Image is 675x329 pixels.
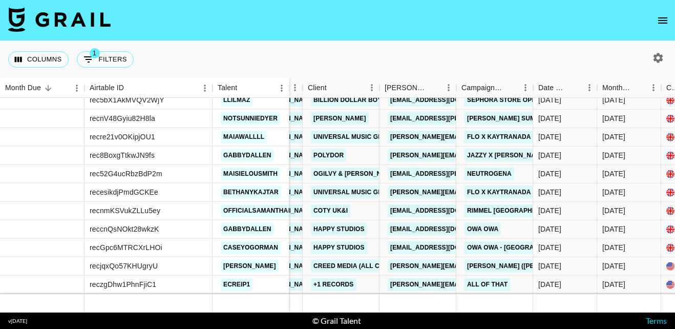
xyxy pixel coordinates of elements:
div: Jul '25 [602,224,625,234]
button: Menu [69,80,85,96]
button: Sort [567,80,582,95]
div: Jul '25 [602,279,625,290]
a: Universal Music Group [311,186,399,199]
div: Jul '25 [602,261,625,271]
img: Grail Talent [8,7,111,32]
div: Talent [218,78,237,98]
a: [PERSON_NAME] ([PERSON_NAME]) [465,260,581,273]
a: Creed Media (All Campaigns) [311,260,417,273]
a: [EMAIL_ADDRESS][PERSON_NAME][DOMAIN_NAME] [388,168,555,180]
a: officialsamanthalouise [221,204,314,217]
div: 17/12/2024 [538,169,561,179]
div: Manager [251,78,303,98]
a: COTY UK&I [311,204,350,217]
a: [PERSON_NAME][EMAIL_ADDRESS][DOMAIN_NAME] [388,186,555,199]
div: Month Due [5,78,41,98]
div: recnmKSVukZLLu5ey [90,205,160,216]
div: 25/06/2025 [538,150,561,160]
div: 16/07/2025 [538,279,561,290]
div: recesikdjPmdGCKEe [90,187,158,197]
div: recre21v0OKipjOU1 [90,132,155,142]
button: Sort [503,80,518,95]
span: 1 [90,48,100,58]
a: ecreip1 [221,278,252,291]
button: Sort [631,80,646,95]
button: Menu [441,80,456,95]
div: 24/06/2025 [538,187,561,197]
div: Date Created [538,78,567,98]
div: 16/07/2025 [538,242,561,253]
button: Show filters [77,51,134,68]
div: rec5bX1AkMVQV2WjY [90,95,164,105]
button: Menu [274,80,289,96]
div: recjqxQo57KHUgryU [90,261,158,271]
button: Menu [364,80,379,95]
button: Sort [124,81,138,95]
div: 30/06/2025 [538,95,561,105]
div: Airtable ID [85,78,213,98]
a: Neutrogena [465,168,514,180]
div: Date Created [533,78,597,98]
div: reczgDhw1PhnFjiC1 [90,279,156,290]
div: [PERSON_NAME] [385,78,427,98]
a: FLO x Kaytranada - MOVE [465,186,557,199]
div: 16/07/2025 [538,261,561,271]
a: All of that [465,278,510,291]
div: Campaign (Type) [461,78,503,98]
button: Select columns [8,51,69,68]
a: [PERSON_NAME] summer sale [465,112,570,125]
a: caseyogorman [221,241,281,254]
a: gabbydallen [221,149,274,162]
a: Sephora store opening [465,94,554,107]
a: llilmaz [221,94,252,107]
div: Jul '25 [602,242,625,253]
a: maisielousmith [221,168,280,180]
div: Jul '25 [602,187,625,197]
a: Billion Dollar Boy Ltd [311,94,398,107]
a: Ogilvy & [PERSON_NAME] Group (Holdings) Ltd [311,168,477,180]
a: [EMAIL_ADDRESS][DOMAIN_NAME] [388,241,502,254]
a: gabbydallen [221,223,274,236]
div: Jul '25 [602,113,625,124]
div: 30/06/2025 [538,113,561,124]
a: Owa Owa - [GEOGRAPHIC_DATA] [465,241,574,254]
button: Sort [41,81,55,95]
button: Menu [197,80,213,96]
a: bethanykajtar [221,186,281,199]
a: [PERSON_NAME] [311,112,369,125]
div: Client [303,78,379,98]
a: [EMAIL_ADDRESS][PERSON_NAME][DOMAIN_NAME] [388,112,555,125]
a: notsunniedyer [221,112,280,125]
button: Sort [327,80,341,95]
a: [PERSON_NAME][EMAIL_ADDRESS][DOMAIN_NAME] [388,278,555,291]
div: reccnQsNOkt28wkzK [90,224,159,234]
div: Month Due [597,78,661,98]
a: Owa Owa [465,223,501,236]
div: recnV48Gyiu82H8la [90,113,155,124]
div: 16/07/2025 [538,224,561,234]
a: Happy Studios [311,223,367,236]
a: Terms [646,316,667,325]
div: Jul '25 [602,132,625,142]
div: Jul '25 [602,205,625,216]
a: Polydor [311,149,346,162]
div: 24/06/2025 [538,132,561,142]
button: open drawer [652,10,673,31]
a: [PERSON_NAME][EMAIL_ADDRESS][DOMAIN_NAME] [388,260,555,273]
button: Menu [582,80,597,95]
button: Menu [287,80,303,95]
button: Menu [518,80,533,95]
div: Campaign (Type) [456,78,533,98]
a: [EMAIL_ADDRESS][DOMAIN_NAME] [388,94,502,107]
a: Rimmel [GEOGRAPHIC_DATA] [465,204,563,217]
div: rec8BoxgTtkwJN9fs [90,150,155,160]
a: Universal Music Group [311,131,399,143]
div: Jul '25 [602,150,625,160]
a: Happy Studios [311,241,367,254]
div: Client [308,78,327,98]
div: recGpc6MTRCXrLHOi [90,242,162,253]
a: [PERSON_NAME][EMAIL_ADDRESS][PERSON_NAME][DOMAIN_NAME] [388,149,607,162]
div: 30/06/2025 [538,205,561,216]
div: Booker [379,78,456,98]
div: Airtable ID [90,78,124,98]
